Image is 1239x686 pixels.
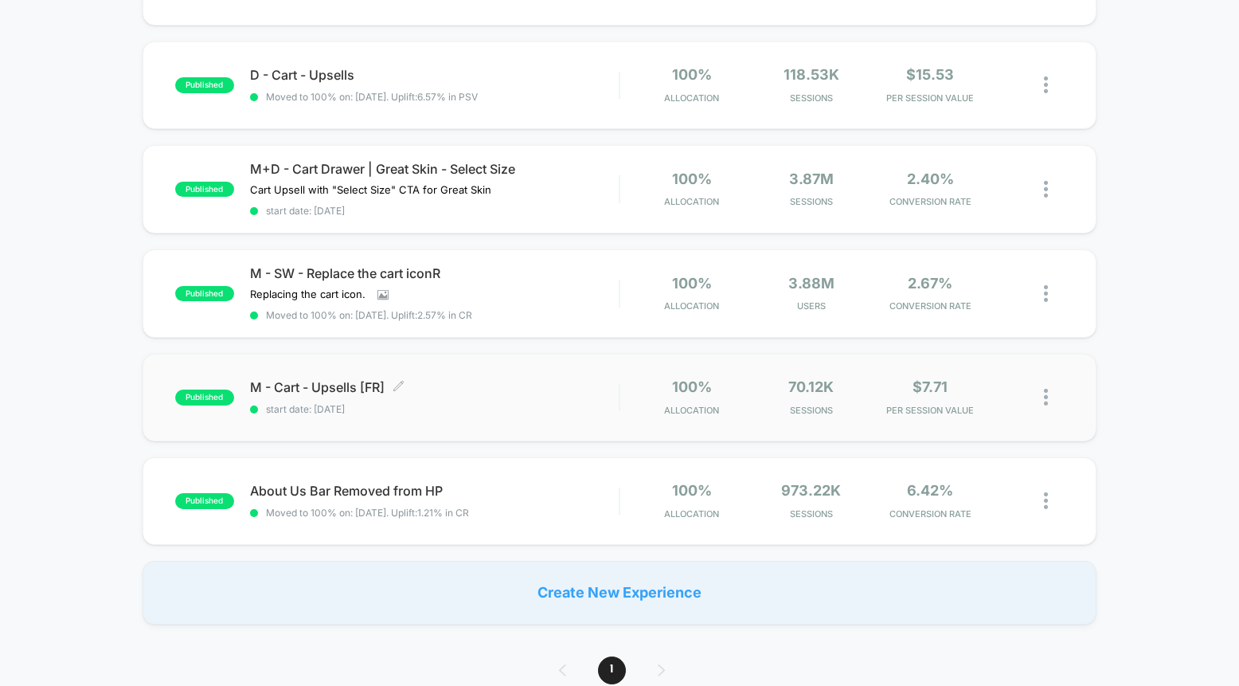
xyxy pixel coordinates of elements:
span: start date: [DATE] [250,206,619,217]
span: PER SESSION VALUE [874,93,986,104]
span: 70.12k [788,379,834,396]
span: About Us Bar Removed from HP [250,484,619,498]
span: M+D - Cart Drawer | Great Skin - Select Size [250,162,619,176]
span: Allocation [664,93,719,104]
span: PER SESSION VALUE [874,406,986,416]
span: 6.42% [907,483,953,500]
span: $15.53 [906,67,954,84]
span: published [175,182,234,198]
span: Allocation [664,509,719,519]
span: Allocation [664,197,719,207]
span: Moved to 100% on: [DATE] . Uplift: 1.21% in CR [266,508,469,519]
span: start date: [DATE] [250,404,619,415]
div: Create New Experience [143,561,1096,625]
span: Replacing the cart icon. [250,288,365,300]
span: Sessions [756,93,867,104]
span: 973.22k [781,483,841,500]
span: published [175,390,234,406]
span: M - Cart - Upsells [FR] [250,380,619,394]
img: close [1044,76,1048,93]
span: Allocation [664,301,719,312]
span: published [175,77,234,93]
span: 100% [672,276,712,292]
span: D - Cart - Upsells [250,68,619,82]
span: CONVERSION RATE [874,509,986,519]
span: 3.88M [788,276,834,292]
img: close [1044,389,1048,406]
span: Allocation [664,406,719,416]
img: close [1044,492,1048,509]
img: close [1044,285,1048,302]
span: 100% [672,171,712,188]
span: Sessions [756,406,867,416]
span: 100% [672,483,712,500]
span: Sessions [756,197,867,207]
span: 100% [672,67,712,84]
span: 1 [598,657,626,684]
span: 2.40% [907,171,954,188]
span: Moved to 100% on: [DATE] . Uplift: 2.57% in CR [266,310,472,321]
span: 118.53k [784,67,839,84]
span: published [175,493,234,509]
span: CONVERSION RATE [874,301,986,312]
span: 100% [672,379,712,396]
span: Users [756,301,867,312]
span: CONVERSION RATE [874,197,986,207]
img: close [1044,181,1048,198]
span: 2.67% [908,276,952,292]
span: Sessions [756,509,867,519]
span: Cart Upsell with "Select Size" CTA for Great Skin [250,184,491,196]
span: 3.87M [789,171,834,188]
span: published [175,286,234,302]
span: Moved to 100% on: [DATE] . Uplift: 6.57% in PSV [266,92,478,103]
span: M - SW - Replace the cart iconR [250,266,619,280]
span: $7.71 [913,379,948,396]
